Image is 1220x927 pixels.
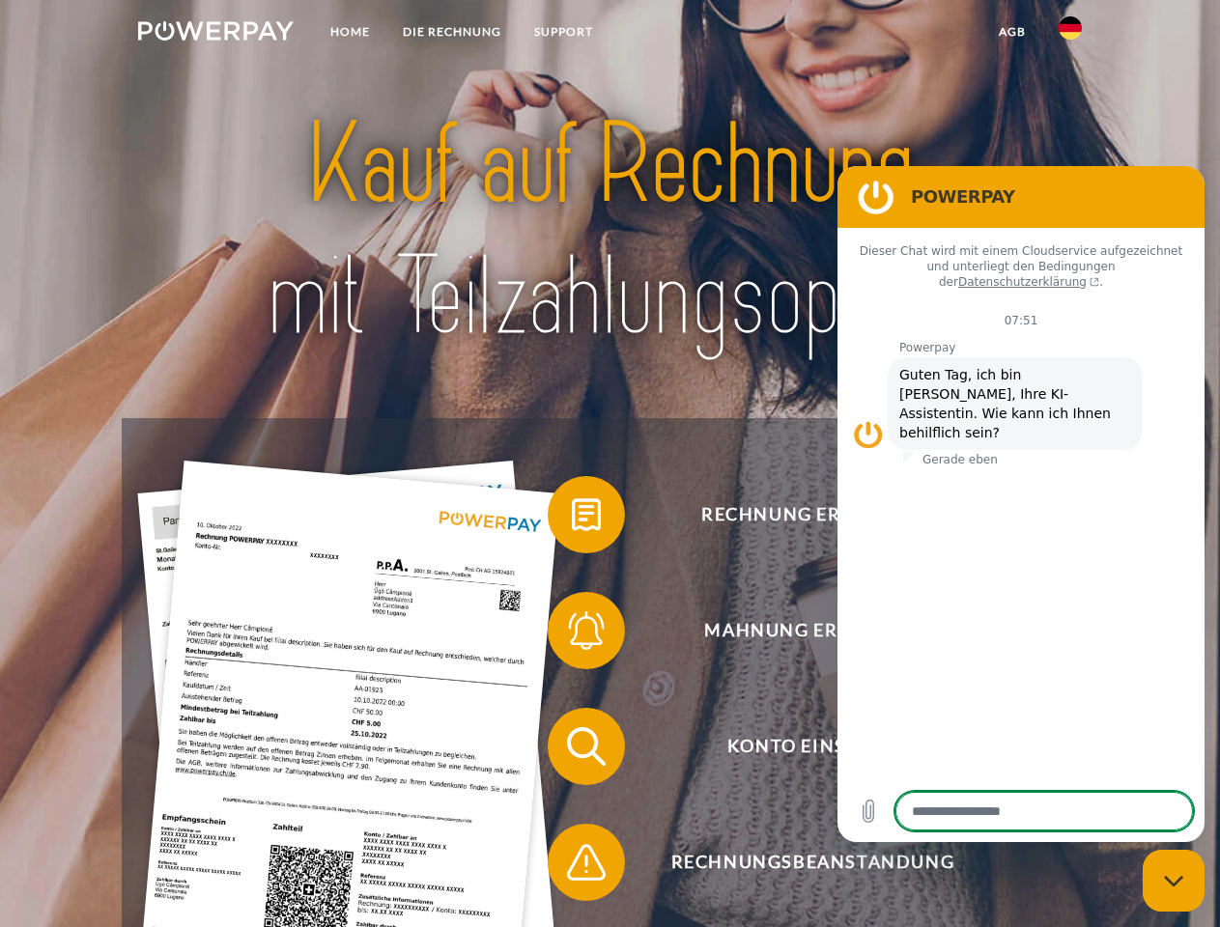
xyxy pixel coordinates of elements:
img: logo-powerpay-white.svg [138,21,294,41]
span: Rechnung erhalten? [576,476,1049,553]
img: title-powerpay_de.svg [184,93,1036,370]
span: Mahnung erhalten? [576,592,1049,669]
a: Home [314,14,386,49]
span: Rechnungsbeanstandung [576,824,1049,901]
img: qb_bell.svg [562,606,610,655]
img: qb_warning.svg [562,838,610,886]
iframe: Schaltfläche zum Öffnen des Messaging-Fensters; Konversation läuft [1143,850,1205,912]
button: Rechnung erhalten? [548,476,1050,553]
img: de [1059,16,1082,40]
button: Rechnungsbeanstandung [548,824,1050,901]
button: Konto einsehen [548,708,1050,785]
img: qb_bill.svg [562,491,610,539]
span: Konto einsehen [576,708,1049,785]
iframe: Messaging-Fenster [837,166,1205,842]
img: qb_search.svg [562,722,610,771]
a: agb [982,14,1042,49]
a: SUPPORT [518,14,610,49]
a: DIE RECHNUNG [386,14,518,49]
button: Mahnung erhalten? [548,592,1050,669]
